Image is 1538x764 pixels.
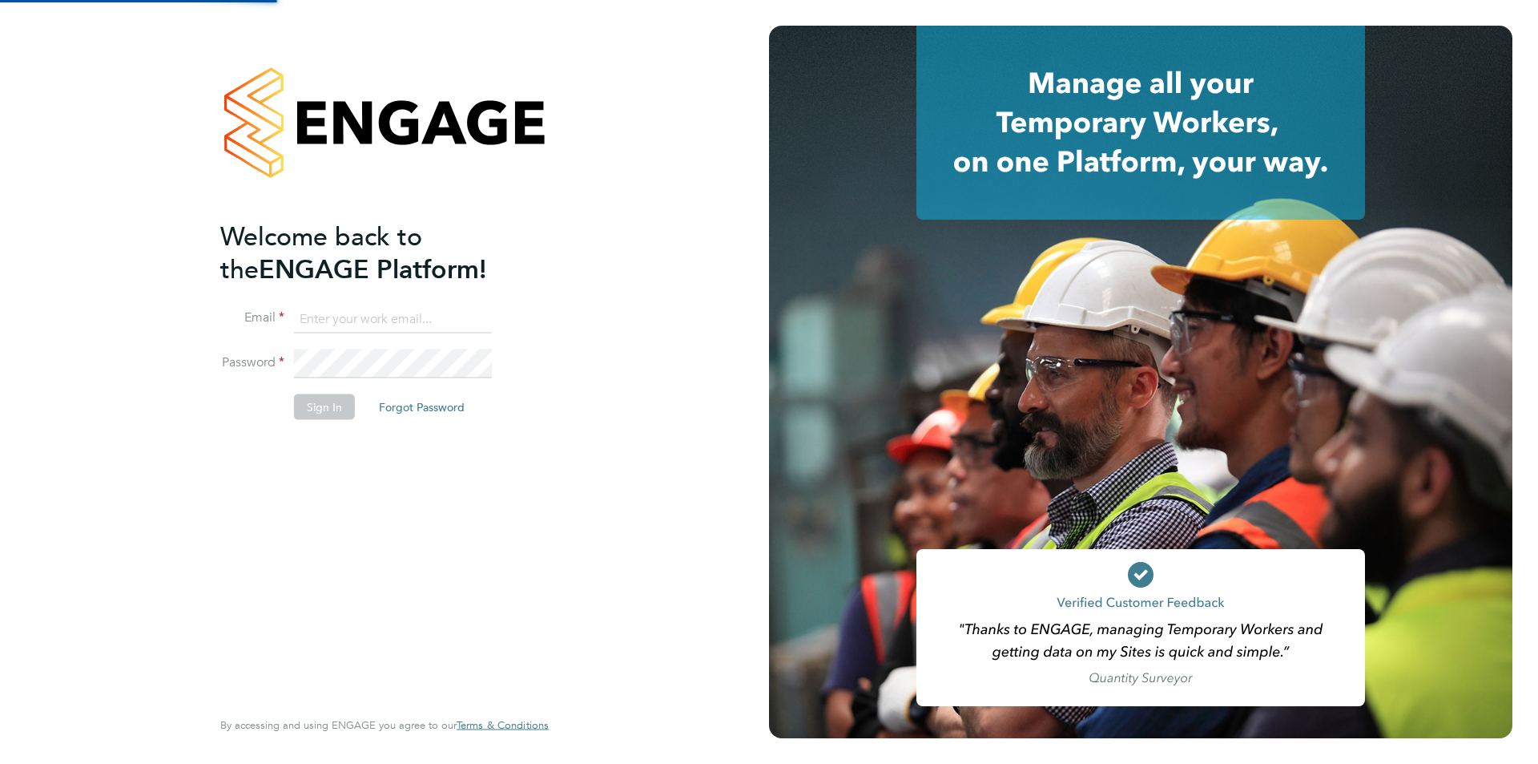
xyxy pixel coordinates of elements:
input: Enter your work email... [294,305,492,333]
label: Email [220,309,284,326]
h2: ENGAGE Platform! [220,220,533,285]
a: Terms & Conditions [457,719,549,732]
button: Forgot Password [366,394,477,420]
span: By accessing and using ENGAGE you agree to our [220,718,549,732]
label: Password [220,354,284,371]
button: Sign In [294,394,355,420]
span: Welcome back to the [220,220,422,285]
span: Terms & Conditions [457,718,549,732]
